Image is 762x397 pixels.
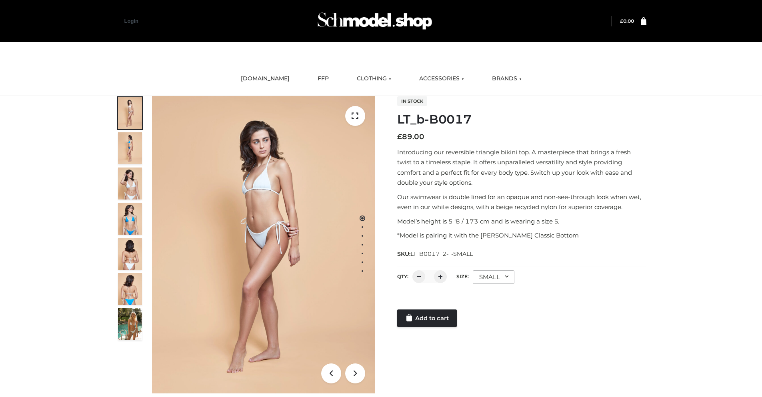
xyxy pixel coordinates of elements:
[397,147,646,188] p: Introducing our reversible triangle bikini top. A masterpiece that brings a fresh twist to a time...
[620,18,634,24] a: £0.00
[397,132,402,141] span: £
[397,230,646,241] p: *Model is pairing it with the [PERSON_NAME] Classic Bottom
[118,273,142,305] img: ArielClassicBikiniTop_CloudNine_AzureSky_OW114ECO_8-scaled.jpg
[397,96,427,106] span: In stock
[315,5,435,37] img: Schmodel Admin 964
[118,238,142,270] img: ArielClassicBikiniTop_CloudNine_AzureSky_OW114ECO_7-scaled.jpg
[351,70,397,88] a: CLOTHING
[397,192,646,212] p: Our swimwear is double lined for an opaque and non-see-through look when wet, even in our white d...
[397,309,457,327] a: Add to cart
[152,96,375,393] img: ArielClassicBikiniTop_CloudNine_AzureSky_OW114ECO_1
[118,97,142,129] img: ArielClassicBikiniTop_CloudNine_AzureSky_OW114ECO_1-scaled.jpg
[118,308,142,340] img: Arieltop_CloudNine_AzureSky2.jpg
[473,270,514,284] div: SMALL
[124,18,138,24] a: Login
[118,132,142,164] img: ArielClassicBikiniTop_CloudNine_AzureSky_OW114ECO_2-scaled.jpg
[397,112,646,127] h1: LT_b-B0017
[620,18,634,24] bdi: 0.00
[413,70,470,88] a: ACCESSORIES
[486,70,528,88] a: BRANDS
[456,273,469,279] label: Size:
[397,273,408,279] label: QTY:
[410,250,473,257] span: LT_B0017_2-_-SMALL
[118,168,142,199] img: ArielClassicBikiniTop_CloudNine_AzureSky_OW114ECO_3-scaled.jpg
[312,70,335,88] a: FFP
[620,18,623,24] span: £
[235,70,296,88] a: [DOMAIN_NAME]
[397,216,646,227] p: Model’s height is 5 ‘8 / 173 cm and is wearing a size S.
[397,132,424,141] bdi: 89.00
[118,203,142,235] img: ArielClassicBikiniTop_CloudNine_AzureSky_OW114ECO_4-scaled.jpg
[397,249,474,259] span: SKU:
